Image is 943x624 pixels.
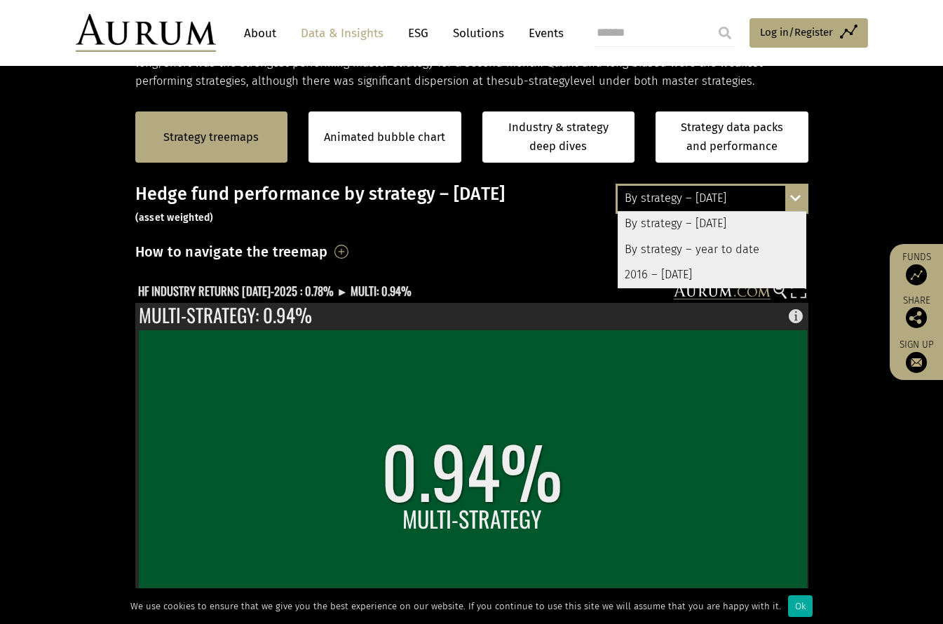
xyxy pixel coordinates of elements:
h3: How to navigate the treemap [135,240,328,264]
h3: Hedge fund performance by strategy – [DATE] [135,184,808,226]
a: About [237,20,283,46]
a: Data & Insights [294,20,391,46]
a: Animated bubble chart [324,128,445,147]
span: Log in/Register [760,24,833,41]
small: (asset weighted) [135,212,214,224]
img: Sign up to our newsletter [906,352,927,373]
a: Industry & strategy deep dives [482,111,635,163]
img: Access Funds [906,264,927,285]
img: Share this post [906,307,927,328]
a: Funds [897,251,936,285]
a: Strategy data packs and performance [656,111,808,163]
a: Log in/Register [749,18,868,48]
div: By strategy – [DATE] [618,186,806,211]
img: Aurum [76,14,216,52]
div: Share [897,296,936,328]
div: By strategy – [DATE] [618,212,806,237]
a: Strategy treemaps [163,128,259,147]
div: 2016 – [DATE] [618,262,806,287]
input: Submit [711,19,739,47]
div: By strategy – year to date [618,237,806,262]
a: Sign up [897,339,936,373]
div: Ok [788,595,813,617]
a: Solutions [446,20,511,46]
a: ESG [401,20,435,46]
span: sub-strategy [504,74,570,88]
a: Events [522,20,564,46]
